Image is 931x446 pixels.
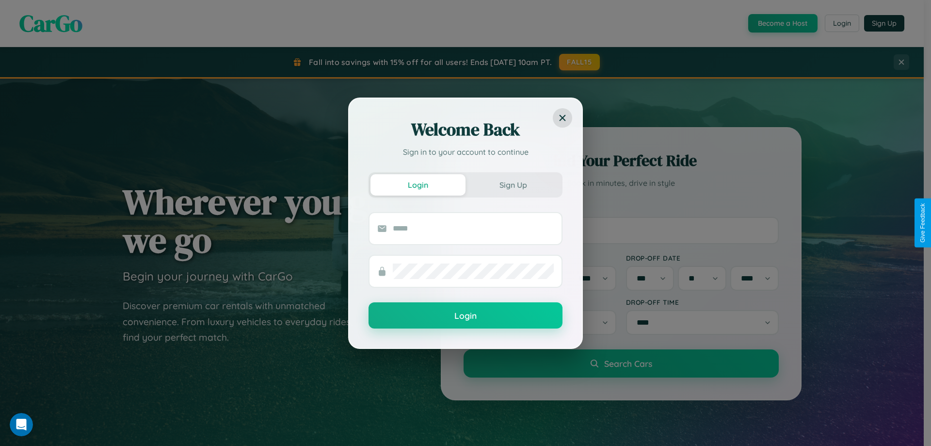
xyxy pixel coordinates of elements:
[919,203,926,243] div: Give Feedback
[10,413,33,436] iframe: Intercom live chat
[465,174,561,196] button: Sign Up
[369,302,562,329] button: Login
[369,118,562,141] h2: Welcome Back
[369,146,562,158] p: Sign in to your account to continue
[370,174,465,196] button: Login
